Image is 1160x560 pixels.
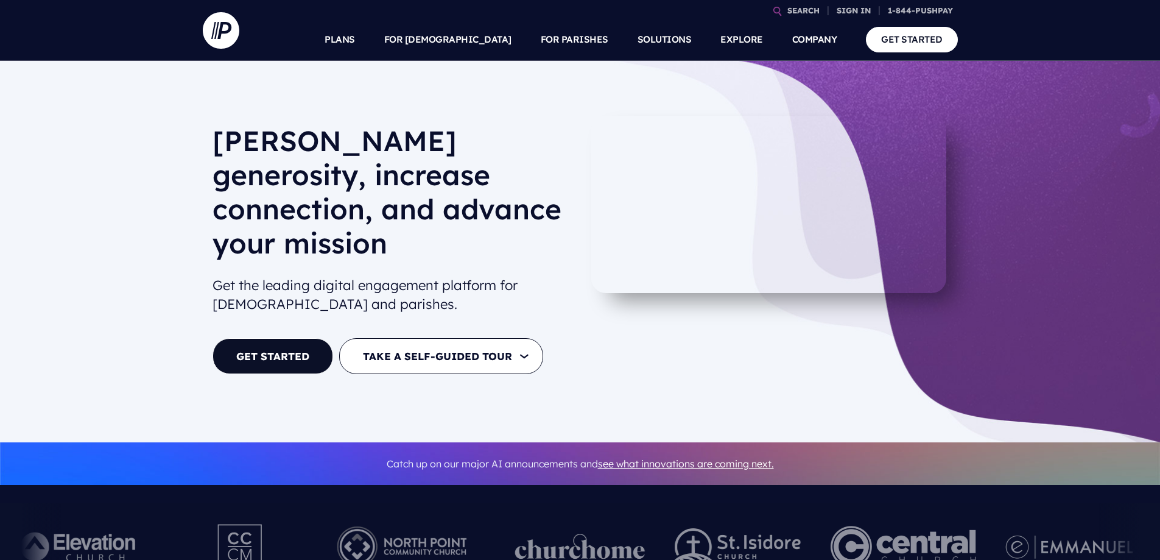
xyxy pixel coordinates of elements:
[213,338,333,374] a: GET STARTED
[638,18,692,61] a: SOLUTIONS
[792,18,837,61] a: COMPANY
[720,18,763,61] a: EXPLORE
[213,124,571,270] h1: [PERSON_NAME] generosity, increase connection, and advance your mission
[866,27,958,52] a: GET STARTED
[515,534,645,559] img: pp_logos_1
[325,18,355,61] a: PLANS
[213,271,571,319] h2: Get the leading digital engagement platform for [DEMOGRAPHIC_DATA] and parishes.
[598,458,774,470] a: see what innovations are coming next.
[384,18,511,61] a: FOR [DEMOGRAPHIC_DATA]
[541,18,608,61] a: FOR PARISHES
[339,338,543,374] button: TAKE A SELF-GUIDED TOUR
[213,450,948,478] p: Catch up on our major AI announcements and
